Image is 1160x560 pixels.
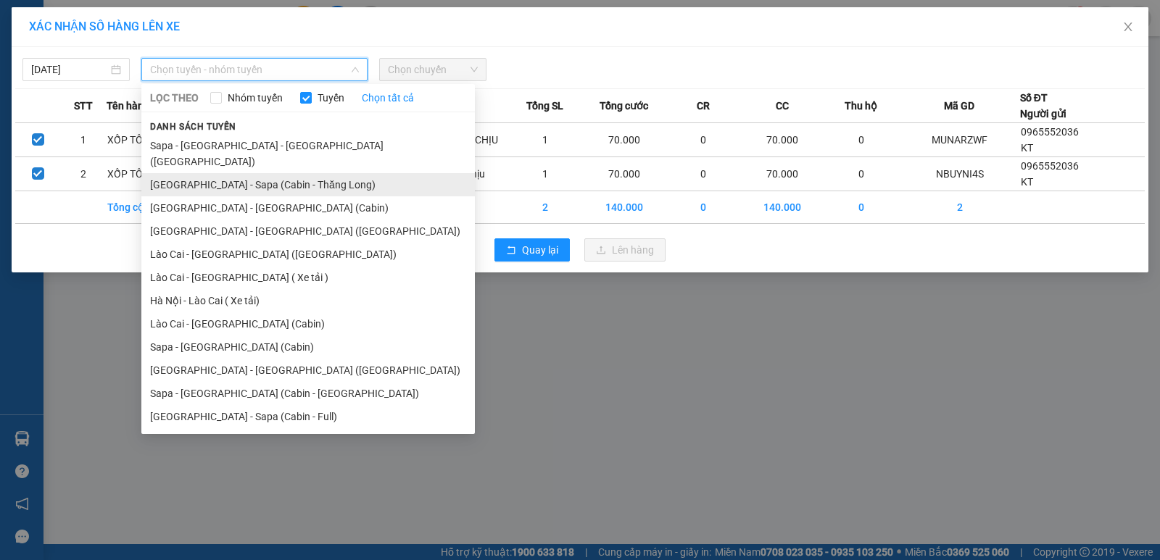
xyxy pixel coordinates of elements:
span: Nhóm tuyến [222,90,289,106]
span: 0965552036 [1021,126,1079,138]
td: 0 [824,191,900,224]
td: Tổng cộng [107,191,183,224]
span: KT [1021,176,1033,188]
td: XỐP TÔM [107,157,183,191]
span: down [351,65,360,74]
button: rollbackQuay lại [494,238,570,262]
td: 70.000 [742,123,824,157]
td: 140.000 [583,191,665,224]
li: [GEOGRAPHIC_DATA] - Sapa (Cabin - Thăng Long) [141,173,475,196]
li: Lào Cai - [GEOGRAPHIC_DATA] ([GEOGRAPHIC_DATA]) [141,243,475,266]
li: Hà Nội - Lào Cai ( Xe tải) [141,289,475,312]
td: 70.000 [583,123,665,157]
td: 0 [666,157,742,191]
span: Chọn tuyến - nhóm tuyến [150,59,359,80]
li: [GEOGRAPHIC_DATA] - [GEOGRAPHIC_DATA] (Cabin) [141,196,475,220]
li: Sapa - [GEOGRAPHIC_DATA] (Cabin - [GEOGRAPHIC_DATA]) [141,382,475,405]
li: Sapa - [GEOGRAPHIC_DATA] (Cabin) [141,335,475,359]
li: [GEOGRAPHIC_DATA] - [GEOGRAPHIC_DATA] ([GEOGRAPHIC_DATA]) [141,359,475,382]
td: 70.000 [583,157,665,191]
span: KT [1021,142,1033,154]
li: Lào Cai - [GEOGRAPHIC_DATA] ( Xe tải ) [141,266,475,289]
a: Chọn tất cả [362,90,414,106]
span: CC [776,98,789,114]
button: uploadLên hàng [584,238,666,262]
span: Tuyến [312,90,350,106]
td: 2 [61,157,107,191]
span: XÁC NHẬN SỐ HÀNG LÊN XE [29,20,180,33]
span: 0965552036 [1021,160,1079,172]
li: [GEOGRAPHIC_DATA] - Sapa (Cabin - Full) [141,405,475,428]
span: LỌC THEO [150,90,199,106]
span: CR [697,98,710,114]
td: 1 [61,123,107,157]
td: XỐP TÔM [107,123,183,157]
span: rollback [506,245,516,256]
td: 0 [824,157,900,191]
li: Lào Cai - [GEOGRAPHIC_DATA] (Cabin) [141,312,475,335]
span: Danh sách tuyến [141,120,245,133]
span: Tên hàng [107,98,149,114]
td: 140.000 [742,191,824,224]
td: 0 [824,123,900,157]
td: 0 [666,191,742,224]
td: 70.000 [742,157,824,191]
span: Quay lại [522,242,558,258]
input: 11/10/2025 [31,62,108,78]
td: NBUYNI4S [900,157,1020,191]
span: Chọn chuyến [388,59,478,80]
span: Tổng cước [600,98,648,114]
span: Tổng SL [526,98,563,114]
td: 1 [507,157,583,191]
span: Mã GD [944,98,974,114]
td: 1 [507,123,583,157]
button: Close [1108,7,1148,48]
td: 2 [507,191,583,224]
td: MUNARZWF [900,123,1020,157]
div: Số ĐT Người gửi [1020,90,1066,122]
span: STT [74,98,93,114]
li: Sapa - [GEOGRAPHIC_DATA] - [GEOGRAPHIC_DATA] ([GEOGRAPHIC_DATA]) [141,134,475,173]
span: close [1122,21,1134,33]
td: 0 [666,123,742,157]
td: 2 [900,191,1020,224]
span: Thu hộ [845,98,877,114]
li: [GEOGRAPHIC_DATA] - [GEOGRAPHIC_DATA] ([GEOGRAPHIC_DATA]) [141,220,475,243]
